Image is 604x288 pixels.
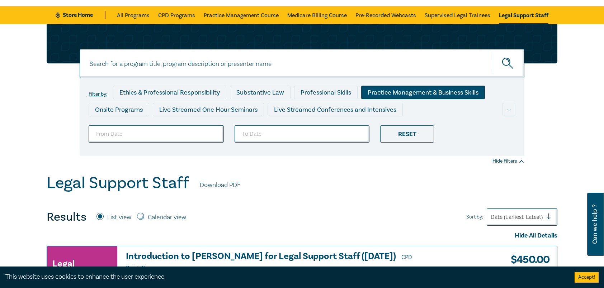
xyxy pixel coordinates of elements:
div: Live Streamed One Hour Seminars [153,103,264,116]
label: List view [107,213,131,222]
input: Sort by [491,213,492,221]
input: From Date [89,125,224,143]
div: Substantive Law [230,86,291,99]
div: Live Streamed Conferences and Intensives [268,103,403,116]
div: This website uses cookies to enhance the user experience. [5,272,564,282]
input: To Date [235,125,370,143]
div: Ethics & Professional Responsibility [113,86,226,99]
a: Legal Support Staff [499,6,548,24]
div: Onsite Programs [89,103,149,116]
a: Pre-Recorded Webcasts [355,6,416,24]
h3: Introduction to [PERSON_NAME] for Legal Support Staff ([DATE]) [126,251,421,273]
a: CPD Programs [158,6,195,24]
div: Pre-Recorded Webcasts [206,120,288,134]
label: Filter by: [89,91,107,97]
button: Accept cookies [575,272,599,283]
label: Calendar view [148,213,186,222]
div: Hide Filters [492,158,524,165]
span: Can we help ? [591,197,598,251]
a: Store Home [56,11,105,19]
h3: Legal [52,257,75,270]
a: All Programs [117,6,150,24]
input: Search for a program title, program description or presenter name [80,49,524,78]
a: Practice Management Course [204,6,279,24]
h4: Results [47,210,86,224]
h3: $ 450.00 [505,251,549,268]
a: Introduction to [PERSON_NAME] for Legal Support Staff ([DATE]) CPD Points0 [126,251,421,273]
div: Hide All Details [47,231,557,240]
div: National Programs [374,120,440,134]
h1: Legal Support Staff [47,174,189,192]
div: Professional Skills [294,86,358,99]
div: ... [502,103,515,116]
span: Sort by: [466,213,483,221]
a: Medicare Billing Course [287,6,347,24]
a: Supervised Legal Trainees [425,6,490,24]
div: Live Streamed Practical Workshops [89,120,202,134]
div: Practice Management & Business Skills [361,86,485,99]
a: Download PDF [200,181,240,190]
div: 10 CPD Point Packages [292,120,371,134]
div: Reset [380,125,434,143]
